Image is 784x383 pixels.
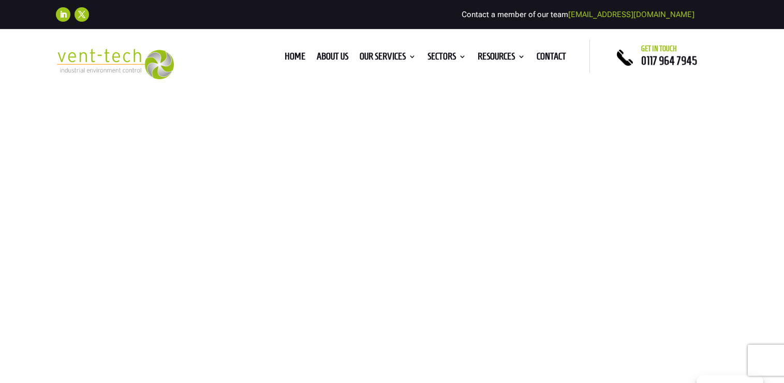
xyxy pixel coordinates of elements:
[75,7,89,22] a: Follow on X
[317,53,348,64] a: About us
[462,10,694,19] span: Contact a member of our team
[285,53,305,64] a: Home
[537,53,566,64] a: Contact
[427,53,466,64] a: Sectors
[641,54,697,67] a: 0117 964 7945
[641,45,677,53] span: Get in touch
[478,53,525,64] a: Resources
[568,10,694,19] a: [EMAIL_ADDRESS][DOMAIN_NAME]
[360,53,416,64] a: Our Services
[56,7,70,22] a: Follow on LinkedIn
[56,49,174,79] img: 2023-09-27T08_35_16.549ZVENT-TECH---Clear-background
